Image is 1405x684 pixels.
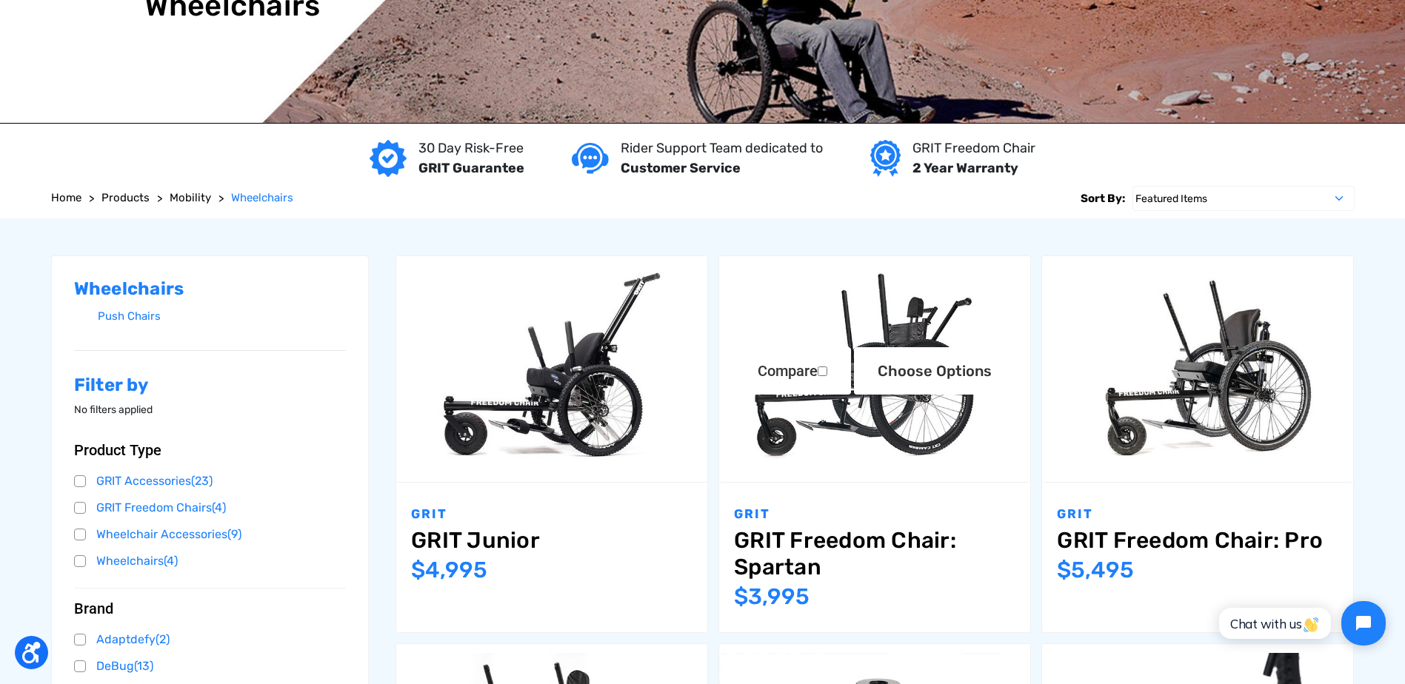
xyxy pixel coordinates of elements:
a: GRIT Freedom Chair: Spartan,$3,995.00 [734,527,1015,580]
img: GRIT Guarantee [370,140,407,177]
button: Product Type [74,441,347,459]
label: Compare [734,347,851,395]
span: $4,995 [411,557,487,583]
iframe: Tidio Chat [1203,589,1398,658]
img: GRIT Junior: GRIT Freedom Chair all terrain wheelchair engineered specifically for kids [396,265,707,472]
span: Mobility [170,191,211,204]
span: $5,495 [1057,557,1134,583]
a: Wheelchairs [231,190,293,207]
span: (13) [134,659,153,673]
a: Wheelchair Accessories(9) [74,523,347,546]
a: Adaptdefy(2) [74,628,347,651]
p: GRIT [1057,505,1338,524]
span: $3,995 [734,583,810,610]
a: Products [101,190,150,207]
span: Home [51,191,81,204]
h2: Filter by [74,375,347,396]
input: Compare [818,366,827,376]
p: Rider Support Team dedicated to [621,138,823,158]
a: Mobility [170,190,211,207]
span: (23) [191,474,213,488]
span: (4) [164,554,178,568]
span: Brand [74,600,113,617]
strong: 2 Year Warranty [912,160,1018,176]
button: Brand [74,600,347,617]
p: 30 Day Risk-Free [418,138,524,158]
a: Push Chairs [98,306,347,327]
img: GRIT Freedom Chair: Spartan [719,265,1030,472]
span: Product Type [74,441,161,459]
span: (9) [227,527,241,541]
strong: GRIT Guarantee [418,160,524,176]
strong: Customer Service [621,160,741,176]
a: DeBug(13) [74,655,347,677]
img: Customer service [572,143,609,173]
a: GRIT Junior,$4,995.00 [411,527,693,554]
p: GRIT [734,505,1015,524]
span: (2) [156,632,170,646]
a: Choose Options [854,347,1015,395]
p: GRIT Freedom Chair [912,138,1035,158]
h2: Wheelchairs [74,278,347,300]
p: No filters applied [74,402,347,418]
a: Wheelchairs(4) [74,550,347,572]
span: Products [101,191,150,204]
a: GRIT Freedom Chairs(4) [74,497,347,519]
label: Sort By: [1081,186,1125,211]
span: (4) [212,500,226,514]
img: GRIT Freedom Chair Pro: the Pro model shown including contoured Invacare Matrx seatback, Spinergy... [1042,265,1353,472]
img: Year warranty [870,140,901,177]
a: Home [51,190,81,207]
a: GRIT Junior,$4,995.00 [396,256,707,482]
a: GRIT Freedom Chair: Pro,$5,495.00 [1042,256,1353,482]
a: GRIT Freedom Chair: Spartan,$3,995.00 [719,256,1030,482]
a: GRIT Accessories(23) [74,470,347,492]
a: GRIT Freedom Chair: Pro,$5,495.00 [1057,527,1338,554]
p: GRIT [411,505,693,524]
span: Wheelchairs [231,191,293,204]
